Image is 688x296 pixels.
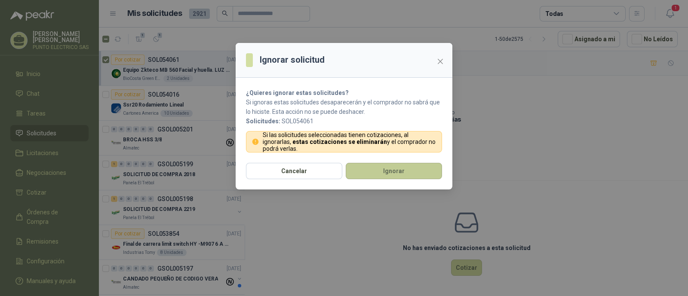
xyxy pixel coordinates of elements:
p: Si ignoras estas solicitudes desaparecerán y el comprador no sabrá que lo hiciste. Esta acción no... [246,98,442,116]
b: Solicitudes: [246,118,280,125]
strong: estas cotizaciones se eliminarán [292,138,387,145]
button: Ignorar [346,163,442,179]
span: close [437,58,444,65]
p: SOL054061 [246,116,442,126]
strong: ¿Quieres ignorar estas solicitudes? [246,89,349,96]
h3: Ignorar solicitud [260,53,325,67]
button: Close [433,55,447,68]
button: Cancelar [246,163,342,179]
p: Si las solicitudes seleccionadas tienen cotizaciones, al ignorarlas, y el comprador no podrá verlas. [263,131,437,152]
